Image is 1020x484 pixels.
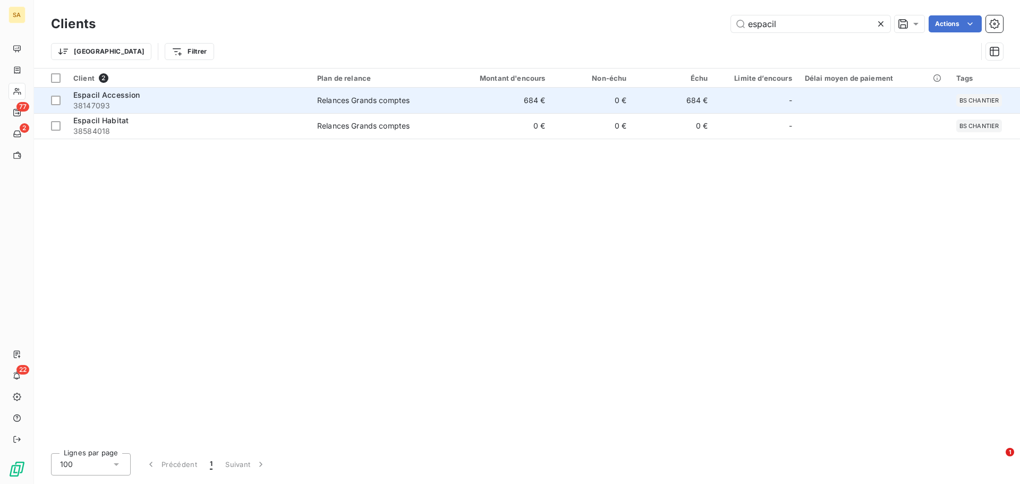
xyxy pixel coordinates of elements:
[633,88,715,113] td: 684 €
[73,100,304,111] span: 38147093
[210,459,212,470] span: 1
[139,453,203,475] button: Précédent
[956,74,1014,82] div: Tags
[219,453,273,475] button: Suivant
[99,73,108,83] span: 2
[1006,448,1014,456] span: 1
[443,88,552,113] td: 684 €
[633,113,715,139] td: 0 €
[720,74,792,82] div: Limite d’encours
[558,74,627,82] div: Non-échu
[552,88,633,113] td: 0 €
[16,365,29,375] span: 22
[73,74,95,82] span: Client
[203,453,219,475] button: 1
[789,121,792,131] span: -
[805,74,943,82] div: Délai moyen de paiement
[731,15,890,32] input: Rechercher
[449,74,546,82] div: Montant d'encours
[73,90,140,99] span: Espacil Accession
[959,97,999,104] span: BS CHANTIER
[8,6,25,23] div: SA
[73,116,129,125] span: Espacil Habitat
[317,74,437,82] div: Plan de relance
[789,95,792,106] span: -
[317,95,410,106] div: Relances Grands comptes
[73,126,304,137] span: 38584018
[640,74,708,82] div: Échu
[984,448,1009,473] iframe: Intercom live chat
[16,102,29,112] span: 77
[552,113,633,139] td: 0 €
[317,121,410,131] div: Relances Grands comptes
[443,113,552,139] td: 0 €
[51,43,151,60] button: [GEOGRAPHIC_DATA]
[8,461,25,478] img: Logo LeanPay
[929,15,982,32] button: Actions
[60,459,73,470] span: 100
[165,43,214,60] button: Filtrer
[20,123,29,133] span: 2
[51,14,96,33] h3: Clients
[959,123,999,129] span: BS CHANTIER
